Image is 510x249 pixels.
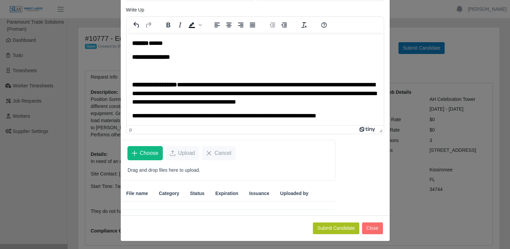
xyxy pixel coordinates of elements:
a: Powered by Tiny [359,127,376,132]
div: Press the Up and Down arrow keys to resize the editor. [377,126,384,134]
button: Choose [127,146,163,160]
span: Category [159,190,179,197]
button: Cancel [202,146,236,160]
button: Align right [235,20,246,30]
button: Submit Candidate [313,222,359,234]
button: Undo [131,20,142,30]
button: Align center [223,20,235,30]
span: Expiration [215,190,238,197]
button: Align left [211,20,223,30]
span: File name [126,190,148,197]
button: Close [362,222,383,234]
span: Cancel [214,149,231,157]
iframe: Rich Text Area [127,33,384,125]
span: Uploaded by [280,190,308,197]
button: Increase indent [278,20,290,30]
button: Italic [174,20,186,30]
button: Upload [166,146,200,160]
button: Help [318,20,330,30]
button: Decrease indent [267,20,278,30]
button: Bold [162,20,174,30]
span: Upload [178,149,195,157]
button: Clear formatting [298,20,310,30]
button: Justify [247,20,258,30]
button: Redo [143,20,154,30]
span: Status [190,190,205,197]
div: p [129,127,132,132]
span: Choose [140,149,158,157]
div: Background color Black [186,20,203,30]
p: Drag and drop files here to upload. [128,167,329,174]
span: Issuance [249,190,269,197]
